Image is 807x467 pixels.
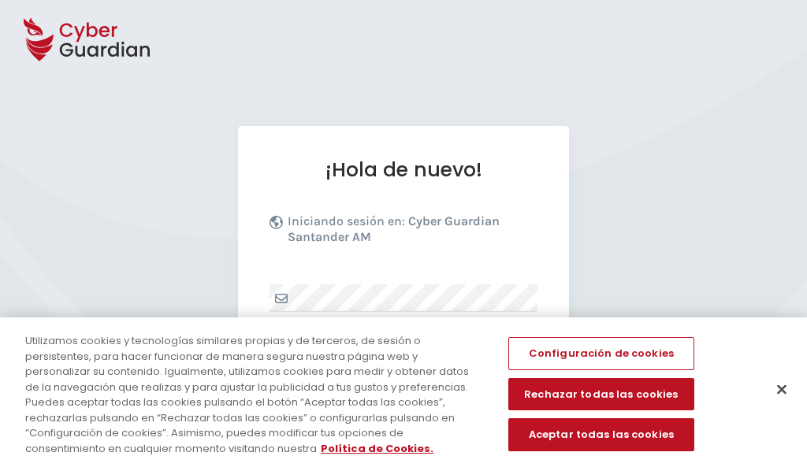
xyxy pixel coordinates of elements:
[508,378,694,411] button: Rechazar todas las cookies
[508,418,694,451] button: Aceptar todas las cookies
[288,213,534,253] p: Iniciando sesión en:
[270,158,537,182] h1: ¡Hola de nuevo!
[25,333,484,456] div: Utilizamos cookies y tecnologías similares propias y de terceros, de sesión o persistentes, para ...
[764,372,799,407] button: Cerrar
[288,213,500,244] b: Cyber Guardian Santander AM
[508,337,694,370] button: Configuración de cookies, Abre el cuadro de diálogo del centro de preferencias.
[321,441,433,456] a: Más información sobre su privacidad, se abre en una nueva pestaña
